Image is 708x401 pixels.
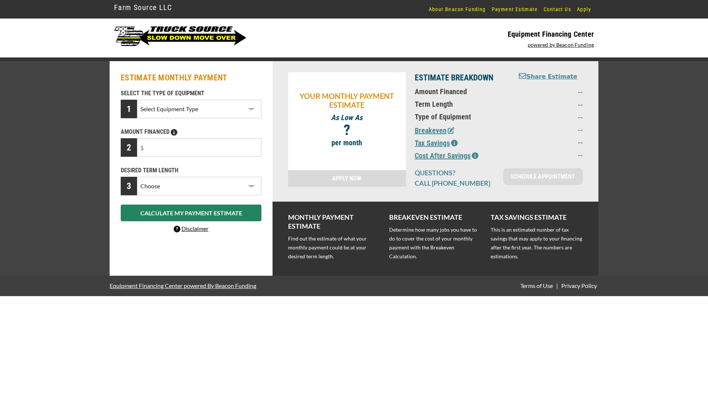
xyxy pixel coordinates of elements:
[491,213,583,222] p: TAX SAVINGS ESTIMATE
[121,72,261,83] h2: ESTIMATE MONTHLY PAYMENT
[121,127,261,136] p: AMOUNT FINANCED
[518,112,583,121] p: --
[292,126,402,135] p: ?
[415,179,494,188] p: CALL [PHONE_NUMBER]
[121,166,261,175] p: DESIRED TERM LENGTH
[288,234,380,261] p: Find out the estimate of what your monthly payment could be at your desired term length.
[518,125,583,134] p: --
[292,92,402,109] p: YOUR MONTHLY PAYMENT ESTIMATE
[121,138,137,157] div: 2
[415,125,454,136] button: Breakeven
[137,138,261,157] input: $
[114,1,172,14] a: Farm Source LLC
[121,89,261,98] p: SELECT THE TYPE OF EQUIPMENT
[518,137,583,146] p: --
[415,87,509,96] p: Amount Financed
[288,170,406,187] a: APPLY NOW
[174,225,208,232] a: Disclaimer
[518,87,583,96] p: --
[415,112,509,121] p: Type of Equipment
[358,30,594,39] p: Equipment Financing Center
[121,100,137,118] div: 1
[556,282,558,289] span: |
[415,72,509,83] p: ESTIMATE BREAKDOWN
[415,150,478,161] button: Cost After Savings
[491,225,583,261] p: This is an estimated number of tax savings that may apply to your financing after the first year....
[415,168,494,177] p: QUESTIONS?
[121,205,261,221] button: CALCULATE MY PAYMENT ESTIMATE
[415,137,458,149] button: Tax Savings
[415,100,509,109] p: Term Length
[518,100,583,109] p: --
[519,72,577,82] button: Share Estimate
[292,113,402,122] p: As Low As
[528,42,594,48] a: powered by Beacon Funding
[503,168,583,185] a: SCHEDULE APPOINTMENT
[110,276,256,295] a: Equipment Financing Center powered By Beacon Funding
[389,225,481,261] p: Determine how many jobs you have to do to cover the cost of your monthly payment with the Breakev...
[121,177,137,195] div: 3
[292,138,402,147] p: per month
[518,150,583,159] p: --
[519,282,554,289] a: Terms of Use
[288,213,380,231] p: MONTHLY PAYMENT ESTIMATE
[114,26,247,46] img: TruckStoreLogo-Horizontal.png
[560,282,598,289] a: Privacy Policy
[389,213,481,222] p: BREAKEVEN ESTIMATE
